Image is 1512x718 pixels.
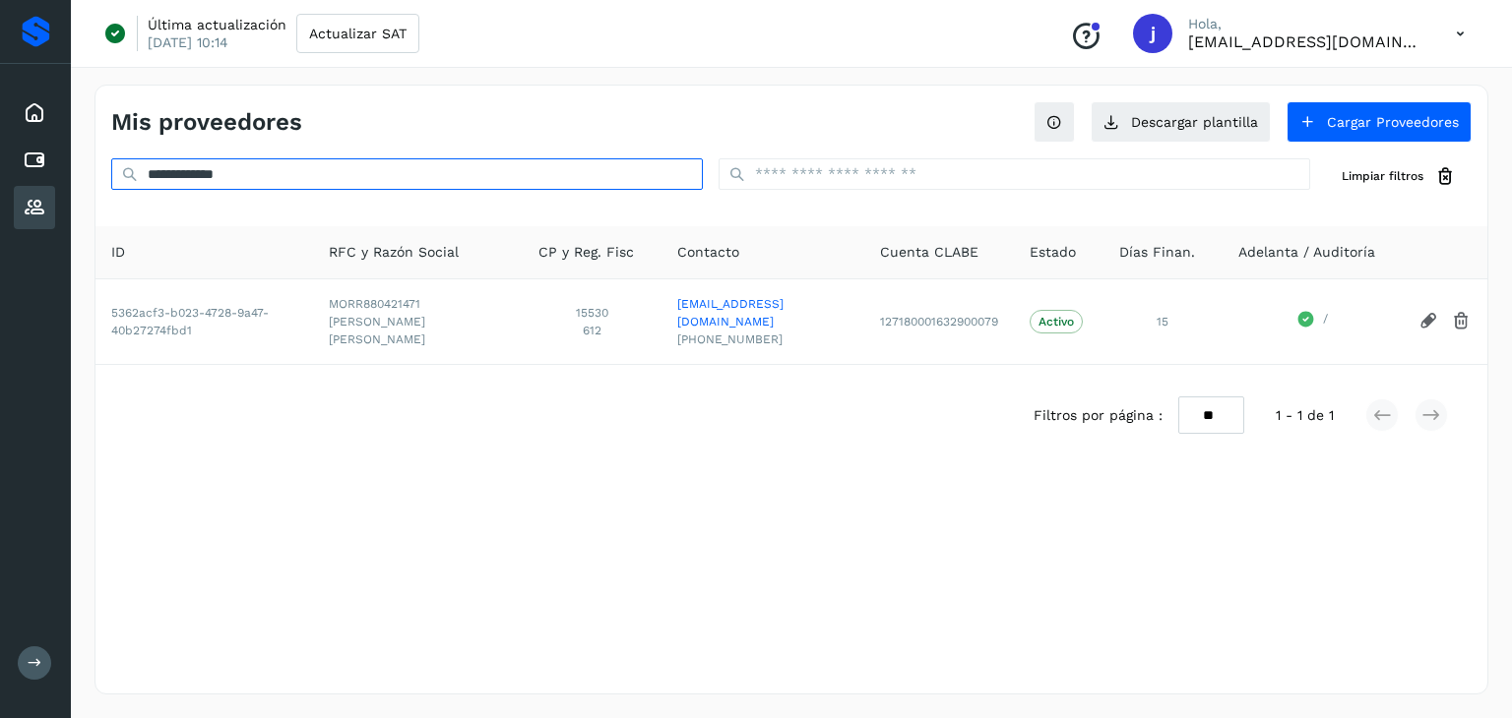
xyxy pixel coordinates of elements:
[111,108,302,137] h4: Mis proveedores
[677,242,739,263] span: Contacto
[309,27,407,40] span: Actualizar SAT
[14,91,55,135] div: Inicio
[329,313,507,348] span: [PERSON_NAME] [PERSON_NAME]
[1188,32,1424,51] p: jrodriguez@kalapata.co
[677,295,849,330] a: [EMAIL_ADDRESS][DOMAIN_NAME]
[148,16,286,33] p: Última actualización
[1039,315,1074,329] p: Activo
[111,242,125,263] span: ID
[329,242,459,263] span: RFC y Razón Social
[329,295,507,313] span: MORR880421471
[677,330,849,348] span: [PHONE_NUMBER]
[1276,405,1334,426] span: 1 - 1 de 1
[1326,158,1472,195] button: Limpiar filtros
[1238,242,1375,263] span: Adelanta / Auditoría
[538,242,634,263] span: CP y Reg. Fisc
[95,278,313,364] td: 5362acf3-b023-4728-9a47-40b27274fbd1
[1188,16,1424,32] p: Hola,
[1119,242,1195,263] span: Días Finan.
[148,33,228,51] p: [DATE] 10:14
[1034,405,1163,426] span: Filtros por página :
[538,304,646,322] span: 15530
[538,322,646,339] span: 612
[1157,315,1168,329] span: 15
[1238,310,1387,333] div: /
[1342,167,1423,185] span: Limpiar filtros
[14,186,55,229] div: Proveedores
[880,242,978,263] span: Cuenta CLABE
[14,139,55,182] div: Cuentas por pagar
[864,278,1014,364] td: 127180001632900079
[1287,101,1472,143] button: Cargar Proveedores
[1030,242,1076,263] span: Estado
[296,14,419,53] button: Actualizar SAT
[1091,101,1271,143] button: Descargar plantilla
